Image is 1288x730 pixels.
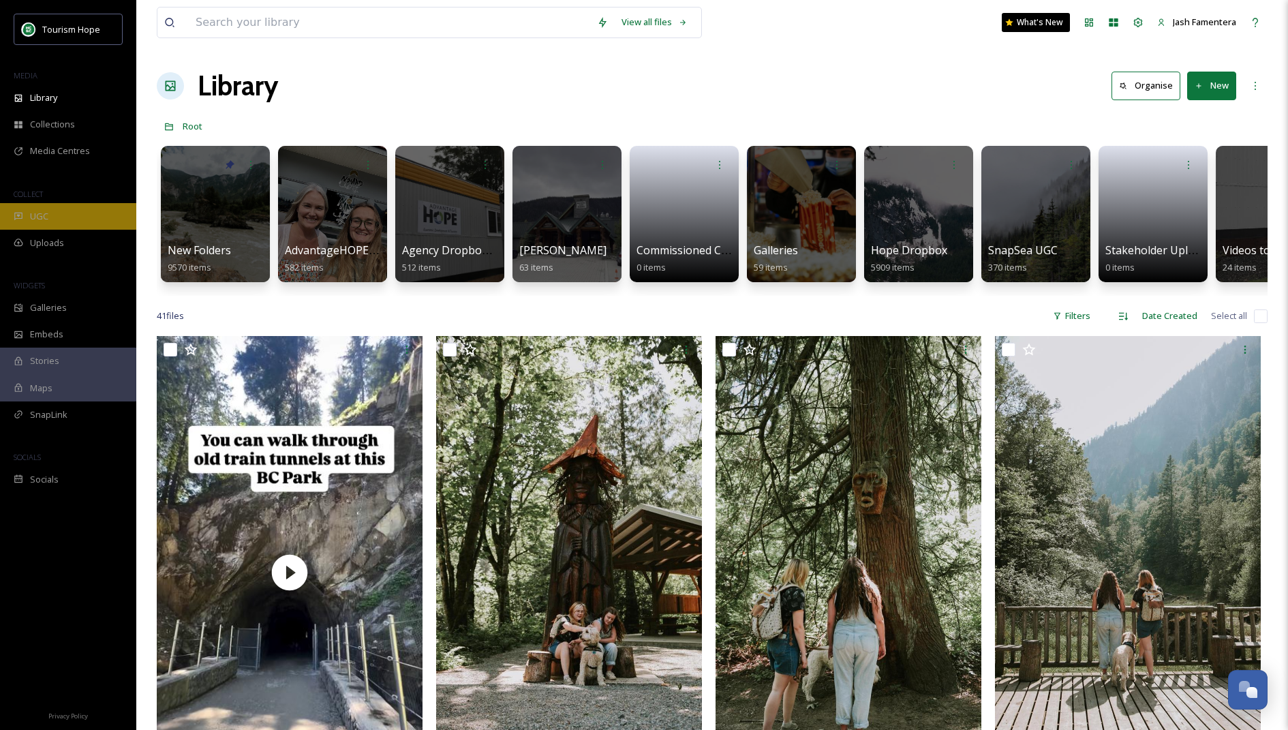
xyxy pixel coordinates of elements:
span: Socials [30,473,59,486]
span: 582 items [285,261,324,273]
span: Galleries [754,243,798,258]
span: Root [183,120,202,132]
a: Agency Dropbox Assets512 items [402,244,523,273]
span: 512 items [402,261,441,273]
span: Select all [1211,309,1247,322]
a: Galleries59 items [754,244,798,273]
img: logo.png [22,22,35,36]
a: Privacy Policy [48,707,88,723]
span: 41 file s [157,309,184,322]
span: 59 items [754,261,788,273]
span: Hope Dropbox [871,243,947,258]
span: Agency Dropbox Assets [402,243,523,258]
span: 63 items [519,261,553,273]
a: AdvantageHOPE Image Bank582 items [285,244,433,273]
a: [PERSON_NAME]63 items [519,244,607,273]
a: New Folders9570 items [168,244,231,273]
a: What's New [1002,13,1070,32]
div: Date Created [1135,303,1204,329]
span: SnapLink [30,408,67,421]
span: Stories [30,354,59,367]
span: UGC [30,210,48,223]
a: Hope Dropbox5909 items [871,244,947,273]
span: AdvantageHOPE Image Bank [285,243,433,258]
span: Maps [30,382,52,395]
a: SnapSea UGC370 items [988,244,1058,273]
span: Stakeholder Uploads [1105,243,1212,258]
span: New Folders [168,243,231,258]
a: Library [198,65,278,106]
span: Library [30,91,57,104]
span: 0 items [1105,261,1135,273]
span: SnapSea UGC [988,243,1058,258]
span: SOCIALS [14,452,41,462]
a: Organise [1111,72,1187,100]
span: [PERSON_NAME] [519,243,607,258]
a: Root [183,118,202,134]
span: Commissioned Content [637,243,756,258]
span: Uploads [30,237,64,249]
span: Collections [30,118,75,131]
span: Jash Famentera [1173,16,1236,28]
div: Filters [1046,303,1097,329]
span: 5909 items [871,261,915,273]
button: Open Chat [1228,670,1268,710]
span: 0 items [637,261,666,273]
span: Embeds [30,328,63,341]
a: Commissioned Content0 items [637,244,756,273]
span: 9570 items [168,261,211,273]
span: Media Centres [30,145,90,157]
a: View all files [615,9,694,35]
span: 24 items [1223,261,1257,273]
span: WIDGETS [14,280,45,290]
a: Stakeholder Uploads0 items [1105,244,1212,273]
span: 370 items [988,261,1027,273]
a: Jash Famentera [1150,9,1243,35]
span: COLLECT [14,189,43,199]
span: MEDIA [14,70,37,80]
span: Galleries [30,301,67,314]
span: Tourism Hope [42,23,100,35]
button: New [1187,72,1236,100]
span: Privacy Policy [48,712,88,720]
input: Search your library [189,7,590,37]
button: Organise [1111,72,1180,100]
